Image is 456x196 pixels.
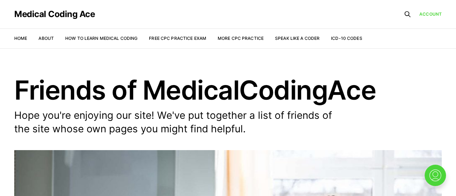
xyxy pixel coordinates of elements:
[14,10,95,18] a: Medical Coding Ace
[38,36,54,41] a: About
[419,11,442,17] a: Account
[419,161,456,196] iframe: portal-trigger
[149,36,206,41] a: Free CPC Practice Exam
[14,77,442,103] h1: Friends of MedicalCodingAce
[65,36,138,41] a: How to Learn Medical Coding
[14,36,27,41] a: Home
[275,36,320,41] a: Speak Like a Coder
[14,109,342,136] p: Hope you're enjoying our site! We've put together a list of friends of the site whose own pages y...
[331,36,362,41] a: ICD-10 Codes
[218,36,264,41] a: More CPC Practice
